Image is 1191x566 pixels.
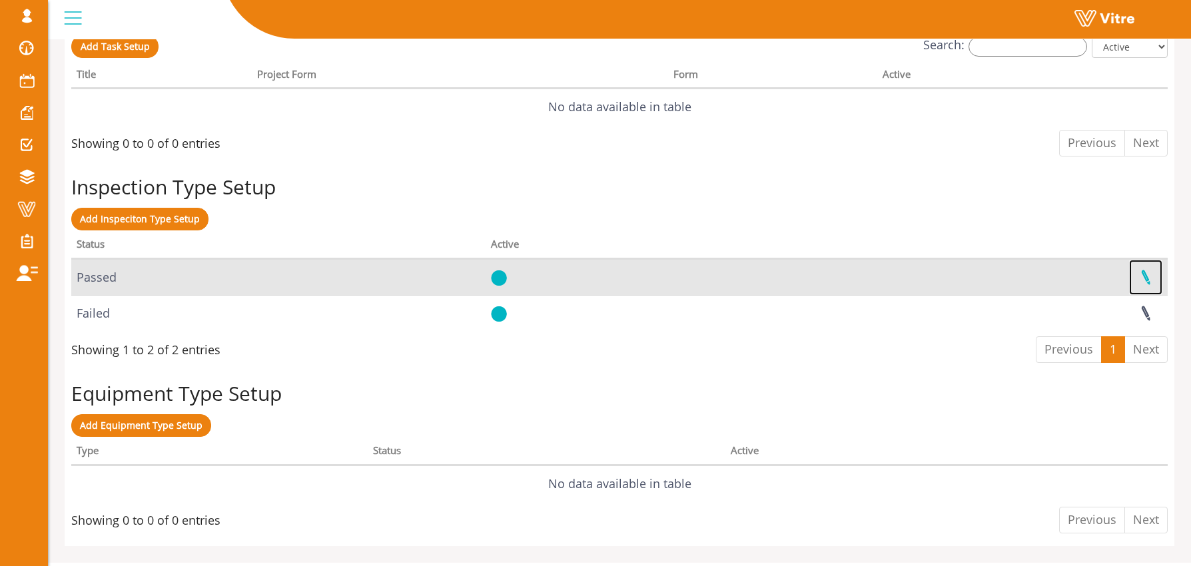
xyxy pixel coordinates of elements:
[71,176,1168,198] h2: Inspection Type Setup
[668,64,877,89] th: Form
[81,40,150,53] span: Add Task Setup
[71,335,220,359] div: Showing 1 to 2 of 2 entries
[491,270,507,286] img: yes
[491,306,507,322] img: yes
[71,295,486,331] td: Failed
[923,35,1087,56] label: Search:
[252,64,668,89] th: Project Form
[71,208,208,230] a: Add Inspeciton Type Setup
[725,440,1071,465] th: Active
[969,37,1087,57] input: Search:
[877,64,1105,89] th: Active
[71,35,159,58] a: Add Task Setup
[368,440,725,465] th: Status
[71,465,1168,501] td: No data available in table
[71,440,368,465] th: Type
[486,234,803,259] th: Active
[71,414,211,437] a: Add Equipment Type Setup
[80,419,202,431] span: Add Equipment Type Setup
[71,129,220,152] div: Showing 0 to 0 of 0 entries
[71,89,1168,125] td: No data available in table
[1101,336,1125,363] a: 1
[71,382,1168,404] h2: Equipment Type Setup
[71,234,486,259] th: Status
[80,212,200,225] span: Add Inspeciton Type Setup
[71,259,486,295] td: Passed
[71,64,252,89] th: Title
[71,505,220,529] div: Showing 0 to 0 of 0 entries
